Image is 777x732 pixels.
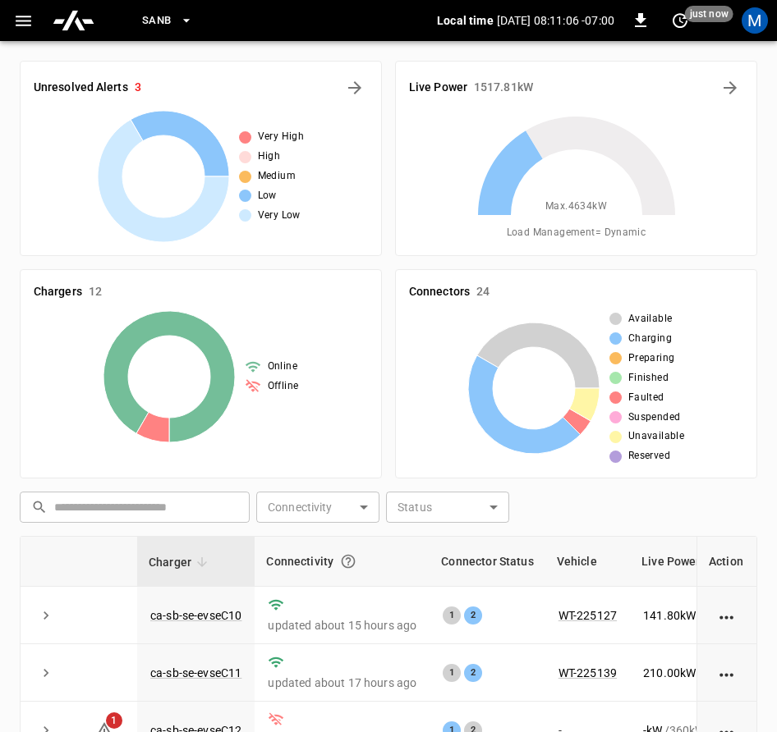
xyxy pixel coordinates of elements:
[266,547,418,576] div: Connectivity
[559,609,617,622] a: WT-225127
[437,12,494,29] p: Local time
[149,552,213,572] span: Charger
[136,5,200,37] button: SanB
[628,331,672,347] span: Charging
[628,350,675,367] span: Preparing
[628,390,664,406] span: Faulted
[34,283,82,301] h6: Chargers
[717,607,738,624] div: action cell options
[545,537,630,587] th: Vehicle
[643,665,696,681] p: 210.00 kW
[545,199,607,215] span: Max. 4634 kW
[430,537,545,587] th: Connector Status
[34,79,128,97] h6: Unresolved Alerts
[258,168,296,185] span: Medium
[717,665,738,681] div: action cell options
[268,359,297,375] span: Online
[268,675,416,691] p: updated about 17 hours ago
[667,7,693,34] button: set refresh interval
[258,129,305,145] span: Very High
[559,666,617,679] a: WT-225139
[52,5,95,36] img: ampcontrol.io logo
[464,606,482,624] div: 2
[717,75,743,101] button: Energy Overview
[443,606,461,624] div: 1
[643,665,738,681] div: / 360 kW
[409,79,467,97] h6: Live Power
[142,11,172,30] span: SanB
[643,607,738,624] div: / 360 kW
[268,378,299,395] span: Offline
[135,79,141,97] h6: 3
[697,537,756,587] th: Action
[507,225,646,241] span: Load Management = Dynamic
[497,12,614,29] p: [DATE] 08:11:06 -07:00
[685,6,733,22] span: just now
[89,283,102,301] h6: 12
[474,79,533,97] h6: 1517.81 kW
[643,607,696,624] p: 141.80 kW
[258,208,301,224] span: Very Low
[34,661,58,685] button: expand row
[268,617,416,634] p: updated about 15 hours ago
[34,603,58,628] button: expand row
[409,283,470,301] h6: Connectors
[106,712,122,729] span: 1
[628,311,673,327] span: Available
[150,609,241,622] a: ca-sb-se-evseC10
[342,75,368,101] button: All Alerts
[333,547,363,576] button: Connection between the charger and our software.
[742,7,768,34] div: profile-icon
[464,664,482,682] div: 2
[628,448,670,464] span: Reserved
[628,428,684,445] span: Unavailable
[150,666,241,679] a: ca-sb-se-evseC11
[628,370,669,387] span: Finished
[628,409,681,426] span: Suspended
[258,149,281,165] span: High
[258,188,277,204] span: Low
[443,664,461,682] div: 1
[630,537,752,587] th: Live Power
